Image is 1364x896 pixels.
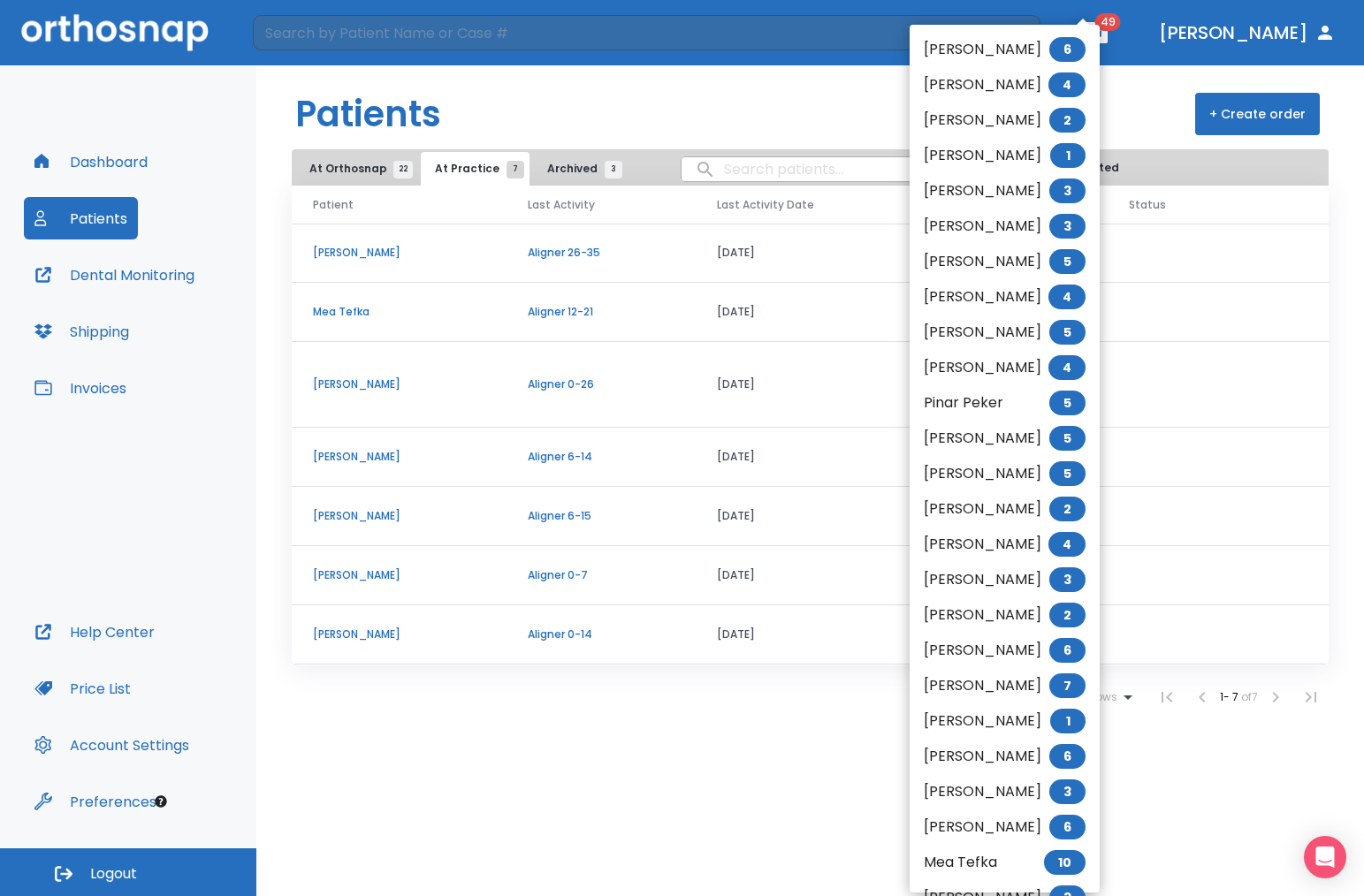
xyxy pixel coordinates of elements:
[910,385,1100,421] li: Pinar Peker
[1049,567,1086,592] span: 3
[1044,850,1086,875] span: 10
[1049,320,1086,345] span: 5
[1049,744,1086,769] span: 6
[910,209,1100,244] li: [PERSON_NAME]
[910,103,1100,138] li: [PERSON_NAME]
[910,315,1100,350] li: [PERSON_NAME]
[910,32,1100,67] li: [PERSON_NAME]
[1304,836,1346,878] div: Open Intercom Messenger
[1049,603,1086,627] span: 2
[1050,143,1086,168] span: 1
[1048,532,1086,557] span: 4
[1049,249,1086,274] span: 5
[1050,709,1086,733] span: 1
[910,173,1100,209] li: [PERSON_NAME]
[1049,638,1086,663] span: 6
[910,421,1100,456] li: [PERSON_NAME]
[1049,214,1086,239] span: 3
[1049,178,1086,203] span: 3
[910,562,1100,597] li: [PERSON_NAME]
[1049,815,1086,839] span: 6
[910,350,1100,385] li: [PERSON_NAME]
[1049,779,1086,804] span: 3
[910,703,1100,739] li: [PERSON_NAME]
[910,491,1100,527] li: [PERSON_NAME]
[1048,355,1086,380] span: 4
[1049,497,1086,521] span: 2
[910,845,1100,880] li: Mea Tefka
[1049,37,1086,62] span: 6
[910,279,1100,315] li: [PERSON_NAME]
[910,633,1100,668] li: [PERSON_NAME]
[910,527,1100,562] li: [PERSON_NAME]
[1049,391,1086,415] span: 5
[1049,108,1086,133] span: 2
[910,774,1100,809] li: [PERSON_NAME]
[910,809,1100,845] li: [PERSON_NAME]
[1049,461,1086,486] span: 5
[910,138,1100,173] li: [PERSON_NAME]
[910,668,1100,703] li: [PERSON_NAME]
[1048,285,1086,309] span: 4
[910,597,1100,633] li: [PERSON_NAME]
[910,244,1100,279] li: [PERSON_NAME]
[1049,673,1086,698] span: 7
[1049,426,1086,451] span: 5
[910,739,1100,774] li: [PERSON_NAME]
[910,456,1100,491] li: [PERSON_NAME]
[910,67,1100,103] li: [PERSON_NAME]
[1048,72,1086,97] span: 4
